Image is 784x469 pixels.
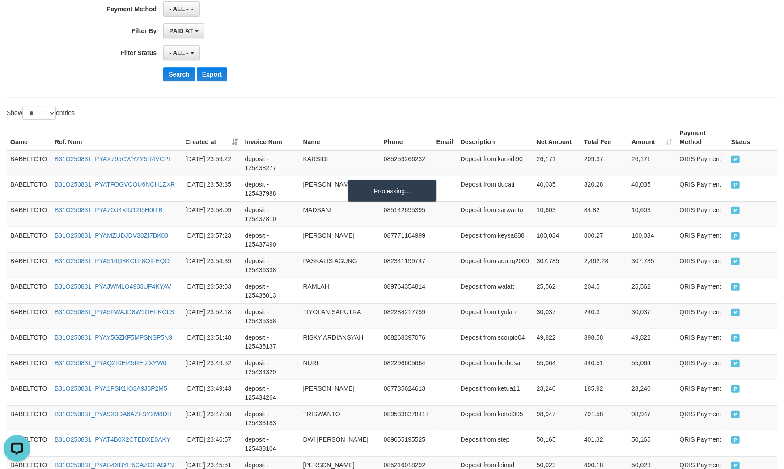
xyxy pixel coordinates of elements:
[533,150,581,176] td: 26,171
[676,380,728,405] td: QRIS Payment
[728,125,777,150] th: Status
[55,410,172,418] a: B31O250831_PYA9X0DA6AZFSY2M8DH
[731,156,740,163] span: PAID
[380,380,433,405] td: 087735624613
[242,431,300,456] td: deposit - 125433104
[300,303,380,329] td: TIYOLAN SAPUTRA
[300,252,380,278] td: PASKALIS AGUNG
[55,155,170,162] a: B31O250831_PYAX795CWY2Y5R4VCPI
[581,354,628,380] td: 440.51
[182,227,242,252] td: [DATE] 23:57:23
[581,176,628,201] td: 320.28
[731,334,740,342] span: PAID
[533,176,581,201] td: 40,035
[380,125,433,150] th: Phone
[7,125,51,150] th: Game
[628,354,676,380] td: 55,064
[731,181,740,189] span: PAID
[581,252,628,278] td: 2,462.28
[7,278,51,303] td: BABELTOTO
[676,354,728,380] td: QRIS Payment
[676,329,728,354] td: QRIS Payment
[7,303,51,329] td: BABELTOTO
[242,329,300,354] td: deposit - 125435137
[628,303,676,329] td: 30,037
[533,125,581,150] th: Net Amount
[7,227,51,252] td: BABELTOTO
[7,107,75,120] label: Show entries
[182,431,242,456] td: [DATE] 23:46:57
[380,431,433,456] td: 089655195525
[628,380,676,405] td: 23,240
[457,303,533,329] td: Deposit from tiyolan
[628,150,676,176] td: 26,171
[628,176,676,201] td: 40,035
[581,227,628,252] td: 800.27
[533,431,581,456] td: 50,165
[628,329,676,354] td: 49,822
[628,201,676,227] td: 10,603
[182,278,242,303] td: [DATE] 23:53:53
[581,150,628,176] td: 209.37
[242,278,300,303] td: deposit - 125436013
[242,227,300,252] td: deposit - 125437490
[581,201,628,227] td: 84.82
[581,329,628,354] td: 398.58
[676,252,728,278] td: QRIS Payment
[457,431,533,456] td: Deposit from step
[7,150,51,176] td: BABELTOTO
[731,258,740,265] span: PAID
[4,4,30,30] button: Open LiveChat chat widget
[242,150,300,176] td: deposit - 125438277
[55,206,163,213] a: B31O250831_PYA7OJ4X6J12I5H0ITB
[581,431,628,456] td: 401.32
[182,150,242,176] td: [DATE] 23:59:22
[581,303,628,329] td: 240.3
[533,278,581,303] td: 25,562
[731,385,740,393] span: PAID
[300,354,380,380] td: NURI
[533,380,581,405] td: 23,240
[242,125,300,150] th: Invoice Num
[242,252,300,278] td: deposit - 125436338
[533,303,581,329] td: 30,037
[457,380,533,405] td: Deposit from ketua11
[533,354,581,380] td: 55,064
[300,405,380,431] td: TRISWANTO
[380,329,433,354] td: 088268397076
[55,385,167,392] a: B31O250831_PYA1PSK1IO3A9J3P2M5
[242,201,300,227] td: deposit - 125437810
[676,150,728,176] td: QRIS Payment
[300,150,380,176] td: KARSIDI
[457,252,533,278] td: Deposit from agung2000
[51,125,182,150] th: Ref. Num
[55,436,170,443] a: B31O250831_PYAT4B0X2CTEDXE0AKY
[457,176,533,201] td: Deposit from ducati
[628,125,676,150] th: Amount: activate to sort column ascending
[55,257,170,264] a: B31O250831_PYA514Q8KCLF8QIFEQO
[380,227,433,252] td: 087771104999
[676,303,728,329] td: QRIS Payment
[731,207,740,214] span: PAID
[433,125,457,150] th: Email
[163,1,199,17] button: - ALL -
[676,227,728,252] td: QRIS Payment
[55,461,174,469] a: B31O250831_PYAB4XBYH5CAZGEASPN
[182,201,242,227] td: [DATE] 23:58:09
[169,5,189,13] span: - ALL -
[242,380,300,405] td: deposit - 125434264
[7,252,51,278] td: BABELTOTO
[533,201,581,227] td: 10,603
[182,329,242,354] td: [DATE] 23:51:48
[676,201,728,227] td: QRIS Payment
[163,45,199,60] button: - ALL -
[182,303,242,329] td: [DATE] 23:52:18
[581,405,628,431] td: 791.58
[380,252,433,278] td: 082341199747
[731,411,740,418] span: PAID
[380,278,433,303] td: 089764354814
[457,125,533,150] th: Description
[7,405,51,431] td: BABELTOTO
[348,180,437,202] div: Processing...
[182,405,242,431] td: [DATE] 23:47:08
